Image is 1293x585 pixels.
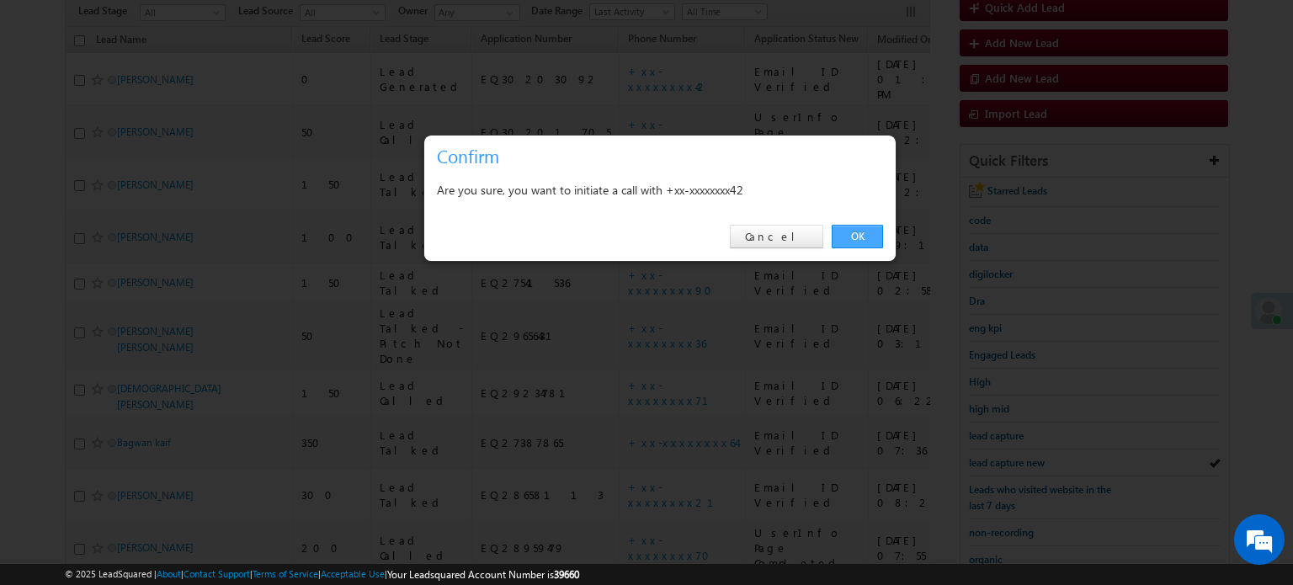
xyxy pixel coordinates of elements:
[832,225,883,248] a: OK
[387,568,579,581] span: Your Leadsquared Account Number is
[229,458,306,481] em: Start Chat
[276,8,317,49] div: Minimize live chat window
[437,141,890,171] h3: Confirm
[554,568,579,581] span: 39660
[29,88,71,110] img: d_60004797649_company_0_60004797649
[253,568,318,579] a: Terms of Service
[184,568,250,579] a: Contact Support
[321,568,385,579] a: Acceptable Use
[88,88,283,110] div: Chat with us now
[437,179,883,200] div: Are you sure, you want to initiate a call with +xx-xxxxxxxx42
[730,225,823,248] a: Cancel
[22,156,307,444] textarea: Type your message and hit 'Enter'
[65,566,579,582] span: © 2025 LeadSquared | | | | |
[157,568,181,579] a: About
